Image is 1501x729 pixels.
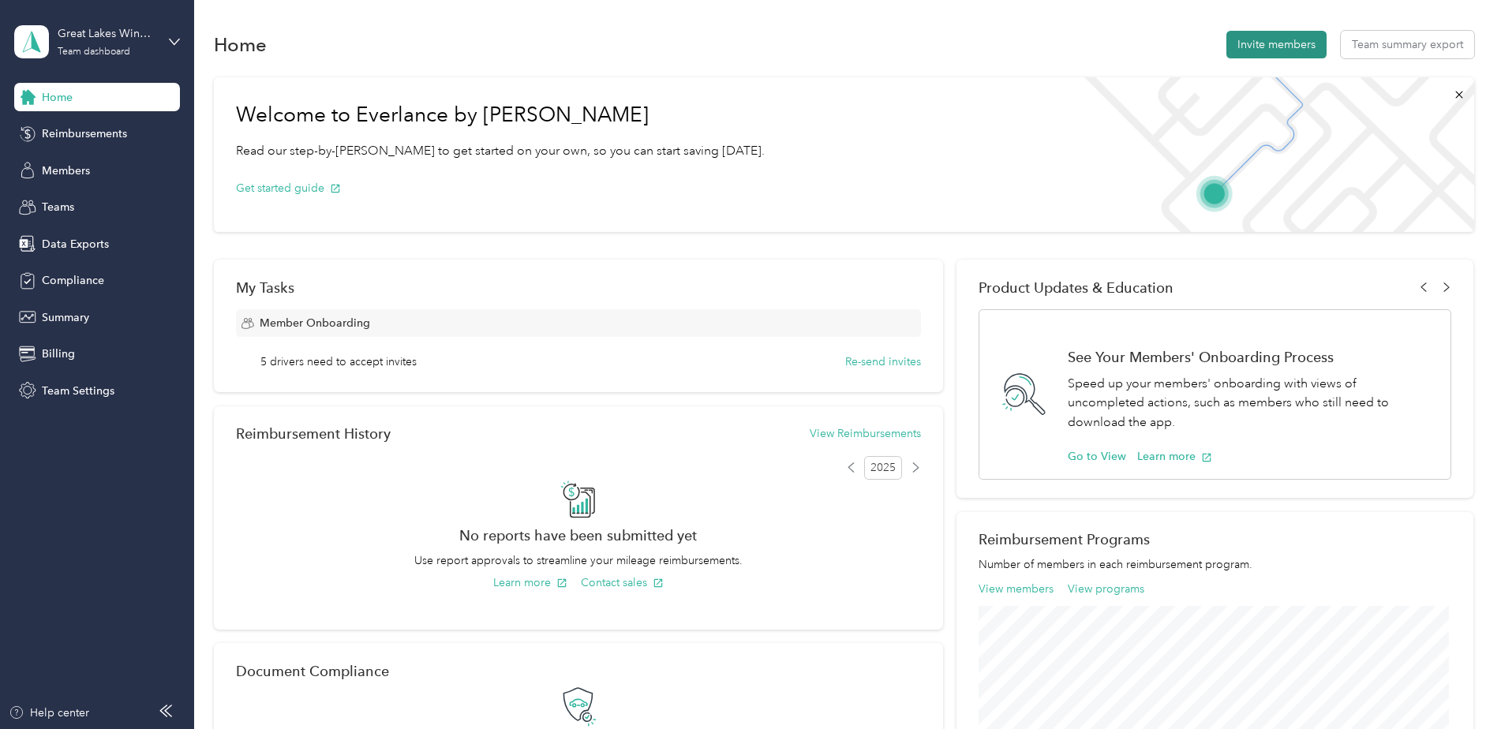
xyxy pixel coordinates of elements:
[236,663,389,679] h2: Document Compliance
[42,89,73,106] span: Home
[42,125,127,142] span: Reimbursements
[236,279,921,296] div: My Tasks
[979,556,1451,573] p: Number of members in each reimbursement program.
[42,199,74,215] span: Teams
[260,353,417,370] span: 5 drivers need to accept invites
[236,425,391,442] h2: Reimbursement History
[260,315,370,331] span: Member Onboarding
[1226,31,1327,58] button: Invite members
[493,574,567,591] button: Learn more
[58,25,156,42] div: Great Lakes Wine & Spirits
[864,456,902,480] span: 2025
[1068,374,1434,432] p: Speed up your members' onboarding with views of uncompleted actions, such as members who still ne...
[810,425,921,442] button: View Reimbursements
[979,581,1054,597] button: View members
[979,279,1173,296] span: Product Updates & Education
[214,36,267,53] h1: Home
[42,272,104,289] span: Compliance
[1068,448,1126,465] button: Go to View
[1137,448,1212,465] button: Learn more
[42,236,109,252] span: Data Exports
[1069,77,1473,232] img: Welcome to everlance
[1413,641,1501,729] iframe: Everlance-gr Chat Button Frame
[979,531,1451,548] h2: Reimbursement Programs
[581,574,664,591] button: Contact sales
[1068,581,1144,597] button: View programs
[58,47,130,57] div: Team dashboard
[236,180,341,196] button: Get started guide
[42,309,89,326] span: Summary
[42,383,114,399] span: Team Settings
[1068,349,1434,365] h1: See Your Members' Onboarding Process
[9,705,89,721] button: Help center
[845,353,921,370] button: Re-send invites
[236,552,921,569] p: Use report approvals to streamline your mileage reimbursements.
[236,141,765,161] p: Read our step-by-[PERSON_NAME] to get started on your own, so you can start saving [DATE].
[236,527,921,544] h2: No reports have been submitted yet
[42,346,75,362] span: Billing
[42,163,90,179] span: Members
[236,103,765,128] h1: Welcome to Everlance by [PERSON_NAME]
[1341,31,1474,58] button: Team summary export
